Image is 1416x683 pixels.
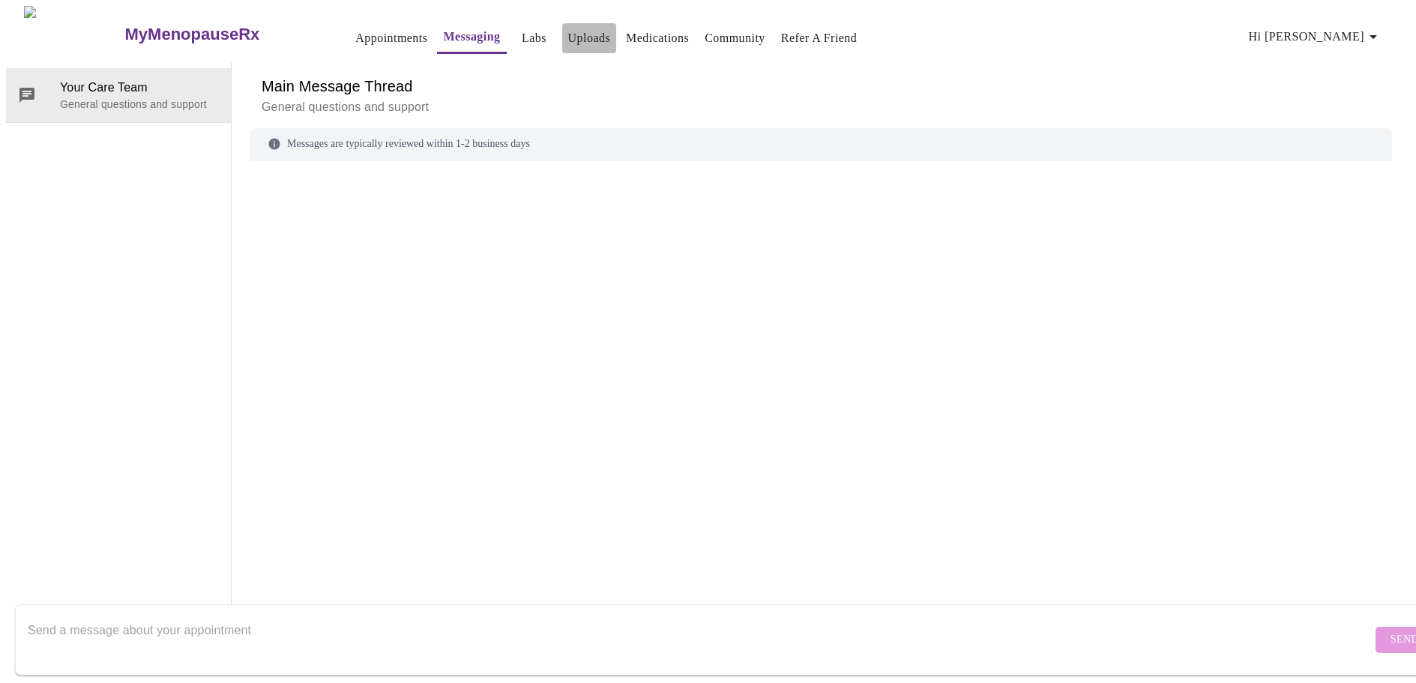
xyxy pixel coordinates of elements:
[699,23,771,53] button: Community
[60,97,219,112] p: General questions and support
[522,28,546,49] a: Labs
[443,26,500,47] a: Messaging
[775,23,864,53] button: Refer a Friend
[60,79,219,97] span: Your Care Team
[620,23,695,53] button: Medications
[1249,26,1382,47] span: Hi [PERSON_NAME]
[510,23,558,53] button: Labs
[705,28,765,49] a: Community
[437,22,506,54] button: Messaging
[125,25,260,44] h3: MyMenopauseRx
[562,23,617,53] button: Uploads
[355,28,427,49] a: Appointments
[24,6,123,62] img: MyMenopauseRx Logo
[568,28,611,49] a: Uploads
[349,23,433,53] button: Appointments
[250,128,1392,160] div: Messages are typically reviewed within 1-2 business days
[6,68,231,122] div: Your Care TeamGeneral questions and support
[626,28,689,49] a: Medications
[28,616,1372,664] textarea: Send a message about your appointment
[123,8,319,61] a: MyMenopauseRx
[262,98,1380,116] p: General questions and support
[781,28,858,49] a: Refer a Friend
[262,74,1380,98] h6: Main Message Thread
[1243,22,1388,52] button: Hi [PERSON_NAME]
